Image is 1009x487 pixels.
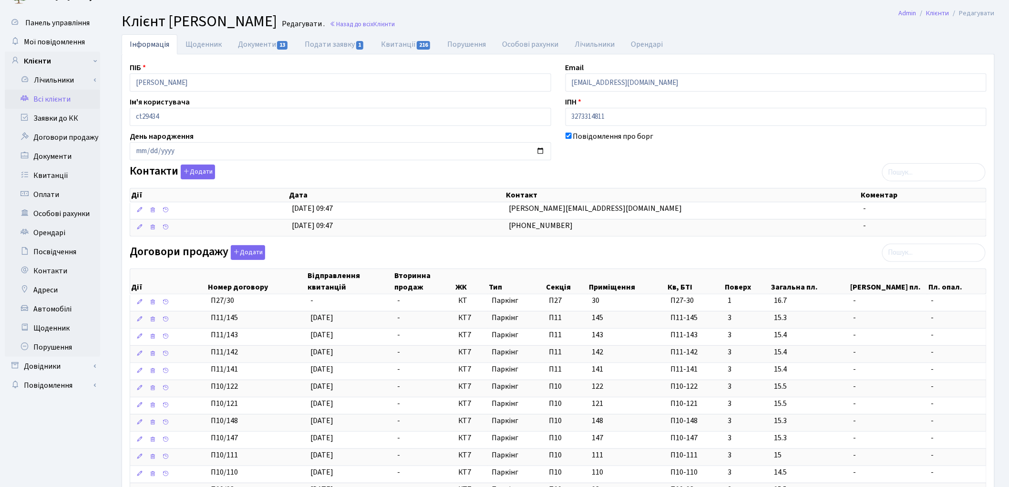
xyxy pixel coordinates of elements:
[854,347,924,358] span: -
[774,330,845,341] span: 15.4
[458,381,484,392] span: КТ7
[211,364,238,374] span: П11/141
[211,347,238,357] span: П11/142
[854,312,924,323] span: -
[549,347,562,357] span: П11
[5,204,100,223] a: Особові рахунки
[728,398,766,409] span: 3
[549,330,562,340] span: П11
[5,357,100,376] a: Довідники
[211,398,238,409] span: П10/121
[397,347,400,357] span: -
[397,312,400,323] span: -
[670,450,720,461] span: П10-111
[854,295,924,306] span: -
[5,52,100,71] a: Клієнти
[931,312,982,323] span: -
[670,330,720,341] span: П11-143
[417,41,430,50] span: 216
[122,10,277,32] span: Клієнт [PERSON_NAME]
[774,364,845,375] span: 15.4
[292,220,333,231] span: [DATE] 09:47
[931,467,982,478] span: -
[509,220,573,231] span: [PHONE_NUMBER]
[505,188,860,202] th: Контакт
[728,347,766,358] span: 3
[310,415,333,426] span: [DATE]
[310,381,333,392] span: [DATE]
[211,415,238,426] span: П10/148
[207,269,307,294] th: Номер договору
[130,269,207,294] th: Дії
[130,62,146,73] label: ПІБ
[771,269,850,294] th: Загальна пл.
[492,364,541,375] span: Паркінг
[5,166,100,185] a: Квитанції
[931,415,982,426] span: -
[181,165,215,179] button: Контакти
[566,34,623,54] a: Лічильники
[211,312,238,323] span: П11/145
[728,312,766,323] span: 3
[211,450,238,460] span: П10/111
[670,295,720,306] span: П27-30
[5,319,100,338] a: Щоденник
[25,18,90,28] span: Панель управління
[854,381,924,392] span: -
[492,312,541,323] span: Паркінг
[310,364,333,374] span: [DATE]
[5,242,100,261] a: Посвідчення
[882,163,986,181] input: Пошук...
[397,450,400,460] span: -
[774,415,845,426] span: 15.3
[5,128,100,147] a: Договори продажу
[211,467,238,477] span: П10/110
[774,433,845,444] span: 15.3
[5,223,100,242] a: Орендарі
[492,467,541,478] span: Паркінг
[458,398,484,409] span: КТ7
[397,433,400,443] span: -
[310,450,333,460] span: [DATE]
[949,8,995,19] li: Редагувати
[211,295,234,306] span: П27/30
[130,188,288,202] th: Дії
[931,450,982,461] span: -
[130,165,215,179] label: Контакти
[211,330,238,340] span: П11/143
[211,433,238,443] span: П10/147
[130,131,194,142] label: День народження
[670,415,720,426] span: П10-148
[458,364,484,375] span: КТ7
[860,188,986,202] th: Коментар
[774,467,845,478] span: 14.5
[774,398,845,409] span: 15.5
[393,269,454,294] th: Вторинна продаж
[297,34,372,54] a: Подати заявку
[728,433,766,444] span: 3
[864,203,866,214] span: -
[592,450,603,460] span: 111
[573,131,654,142] label: Повідомлення про борг
[373,34,439,54] a: Квитанції
[5,261,100,280] a: Контакти
[885,3,1009,23] nav: breadcrumb
[492,330,541,341] span: Паркінг
[728,450,766,461] span: 3
[488,269,546,294] th: Тип
[549,295,562,306] span: П27
[310,295,313,306] span: -
[288,188,505,202] th: Дата
[292,203,333,214] span: [DATE] 09:47
[397,398,400,409] span: -
[854,415,924,426] span: -
[670,467,720,478] span: П10-110
[11,71,100,90] a: Лічильники
[310,467,333,477] span: [DATE]
[931,364,982,375] span: -
[454,269,488,294] th: ЖК
[231,245,265,260] button: Договори продажу
[864,220,866,231] span: -
[545,269,588,294] th: Секція
[774,381,845,392] span: 15.5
